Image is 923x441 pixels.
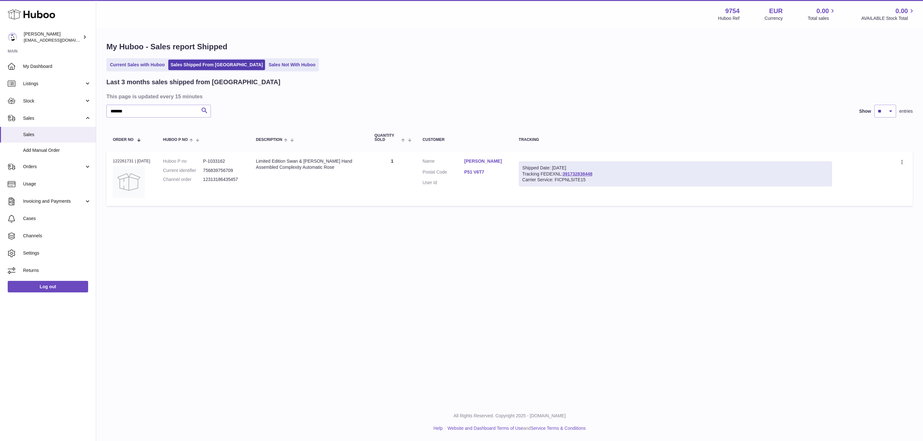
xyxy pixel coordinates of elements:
[464,158,506,164] a: [PERSON_NAME]
[23,198,84,204] span: Invoicing and Payments
[113,158,150,164] div: 122261731 | [DATE]
[24,31,81,43] div: [PERSON_NAME]
[522,177,829,183] div: Carrier Service: FICPNLSITE15
[113,166,145,198] img: no-photo.jpg
[168,60,265,70] a: Sales Shipped From [GEOGRAPHIC_DATA]
[23,164,84,170] span: Orders
[817,7,829,15] span: 0.00
[423,158,464,166] dt: Name
[23,98,84,104] span: Stock
[163,158,203,164] dt: Huboo P no
[23,132,91,138] span: Sales
[423,169,464,177] dt: Postal Code
[256,138,282,142] span: Description
[23,216,91,222] span: Cases
[859,108,871,114] label: Show
[266,60,318,70] a: Sales Not With Huboo
[163,167,203,174] dt: Current identifier
[434,426,443,431] a: Help
[113,138,134,142] span: Order No
[23,267,91,274] span: Returns
[423,138,506,142] div: Customer
[163,138,188,142] span: Huboo P no
[23,147,91,153] span: Add Manual Order
[899,108,913,114] span: entries
[531,426,586,431] a: Service Terms & Conditions
[24,37,94,43] span: [EMAIL_ADDRESS][DOMAIN_NAME]
[808,15,836,21] span: Total sales
[368,152,416,206] td: 1
[8,32,17,42] img: info@fieldsluxury.london
[725,7,740,15] strong: 9754
[106,42,913,52] h1: My Huboo - Sales report Shipped
[519,138,832,142] div: Tracking
[256,158,362,170] div: Limited Edition Swan & [PERSON_NAME] Hand Assembled Complexity Automatic Rose
[423,180,464,186] dt: User Id
[895,7,908,15] span: 0.00
[522,165,829,171] div: Shipped Date: [DATE]
[861,15,915,21] span: AVAILABLE Stock Total
[23,115,84,121] span: Sales
[519,161,832,187] div: Tracking FEDEXNL:
[23,63,91,69] span: My Dashboard
[765,15,783,21] div: Currency
[203,158,243,164] dd: P-1033162
[8,281,88,292] a: Log out
[718,15,740,21] div: Huboo Ref
[375,134,400,142] span: Quantity Sold
[203,176,243,183] dd: 12313186435457
[101,413,918,419] p: All Rights Reserved. Copyright 2025 - [DOMAIN_NAME]
[23,250,91,256] span: Settings
[203,167,243,174] dd: 756839756709
[23,233,91,239] span: Channels
[106,78,280,86] h2: Last 3 months sales shipped from [GEOGRAPHIC_DATA]
[562,171,592,176] a: 391732838448
[447,426,523,431] a: Website and Dashboard Terms of Use
[23,81,84,87] span: Listings
[769,7,783,15] strong: EUR
[108,60,167,70] a: Current Sales with Huboo
[464,169,506,175] a: P51 V6T7
[163,176,203,183] dt: Channel order
[861,7,915,21] a: 0.00 AVAILABLE Stock Total
[23,181,91,187] span: Usage
[106,93,911,100] h3: This page is updated every 15 minutes
[445,425,586,431] li: and
[808,7,836,21] a: 0.00 Total sales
